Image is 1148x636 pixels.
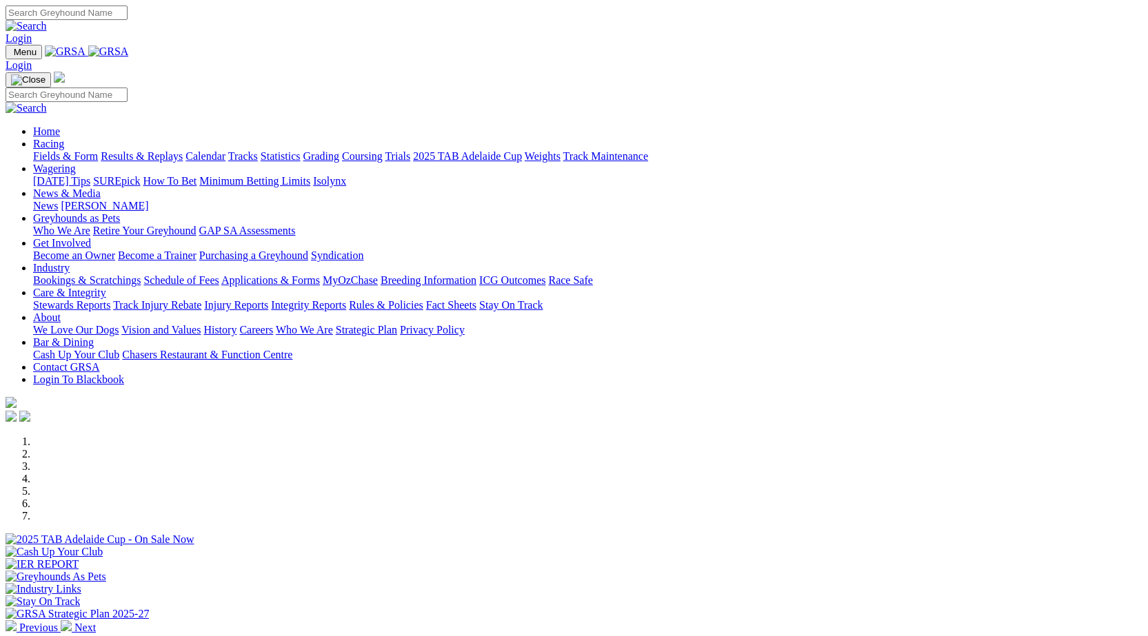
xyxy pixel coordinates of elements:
[342,150,383,162] a: Coursing
[113,299,201,311] a: Track Injury Rebate
[33,175,90,187] a: [DATE] Tips
[239,324,273,336] a: Careers
[33,349,1142,361] div: Bar & Dining
[33,274,1142,287] div: Industry
[33,349,119,360] a: Cash Up Your Club
[6,608,149,620] img: GRSA Strategic Plan 2025-27
[479,299,543,311] a: Stay On Track
[33,299,110,311] a: Stewards Reports
[6,622,61,633] a: Previous
[33,212,120,224] a: Greyhounds as Pets
[33,187,101,199] a: News & Media
[426,299,476,311] a: Fact Sheets
[122,349,292,360] a: Chasers Restaurant & Function Centre
[33,163,76,174] a: Wagering
[33,150,98,162] a: Fields & Form
[6,571,106,583] img: Greyhounds As Pets
[6,620,17,631] img: chevron-left-pager-white.svg
[33,125,60,137] a: Home
[479,274,545,286] a: ICG Outcomes
[45,45,85,58] img: GRSA
[121,324,201,336] a: Vision and Values
[303,150,339,162] a: Grading
[6,45,42,59] button: Toggle navigation
[6,533,194,546] img: 2025 TAB Adelaide Cup - On Sale Now
[61,620,72,631] img: chevron-right-pager-white.svg
[33,299,1142,311] div: Care & Integrity
[6,102,47,114] img: Search
[313,175,346,187] a: Isolynx
[6,32,32,44] a: Login
[143,175,197,187] a: How To Bet
[6,59,32,71] a: Login
[74,622,96,633] span: Next
[33,200,58,212] a: News
[33,287,106,298] a: Care & Integrity
[185,150,225,162] a: Calendar
[101,150,183,162] a: Results & Replays
[323,274,378,286] a: MyOzChase
[6,583,81,595] img: Industry Links
[413,150,522,162] a: 2025 TAB Adelaide Cup
[228,150,258,162] a: Tracks
[19,622,58,633] span: Previous
[6,558,79,571] img: IER REPORT
[381,274,476,286] a: Breeding Information
[33,138,64,150] a: Racing
[199,175,310,187] a: Minimum Betting Limits
[14,47,37,57] span: Menu
[311,249,363,261] a: Syndication
[33,200,1142,212] div: News & Media
[336,324,397,336] a: Strategic Plan
[33,237,91,249] a: Get Involved
[6,6,128,20] input: Search
[118,249,197,261] a: Become a Trainer
[33,361,99,373] a: Contact GRSA
[33,336,94,348] a: Bar & Dining
[199,225,296,236] a: GAP SA Assessments
[33,225,1142,237] div: Greyhounds as Pets
[33,175,1142,187] div: Wagering
[221,274,320,286] a: Applications & Forms
[33,225,90,236] a: Who We Are
[143,274,219,286] a: Schedule of Fees
[203,324,236,336] a: History
[349,299,423,311] a: Rules & Policies
[33,324,119,336] a: We Love Our Dogs
[61,200,148,212] a: [PERSON_NAME]
[19,411,30,422] img: twitter.svg
[33,311,61,323] a: About
[33,324,1142,336] div: About
[33,274,141,286] a: Bookings & Scratchings
[11,74,46,85] img: Close
[33,262,70,274] a: Industry
[199,249,308,261] a: Purchasing a Greyhound
[93,175,140,187] a: SUREpick
[54,72,65,83] img: logo-grsa-white.png
[6,20,47,32] img: Search
[33,150,1142,163] div: Racing
[276,324,333,336] a: Who We Are
[6,72,51,88] button: Toggle navigation
[204,299,268,311] a: Injury Reports
[271,299,346,311] a: Integrity Reports
[61,622,96,633] a: Next
[261,150,301,162] a: Statistics
[6,411,17,422] img: facebook.svg
[525,150,561,162] a: Weights
[6,397,17,408] img: logo-grsa-white.png
[6,595,80,608] img: Stay On Track
[6,546,103,558] img: Cash Up Your Club
[548,274,592,286] a: Race Safe
[88,45,129,58] img: GRSA
[33,249,1142,262] div: Get Involved
[33,373,124,385] a: Login To Blackbook
[6,88,128,102] input: Search
[400,324,465,336] a: Privacy Policy
[93,225,197,236] a: Retire Your Greyhound
[33,249,115,261] a: Become an Owner
[563,150,648,162] a: Track Maintenance
[385,150,410,162] a: Trials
